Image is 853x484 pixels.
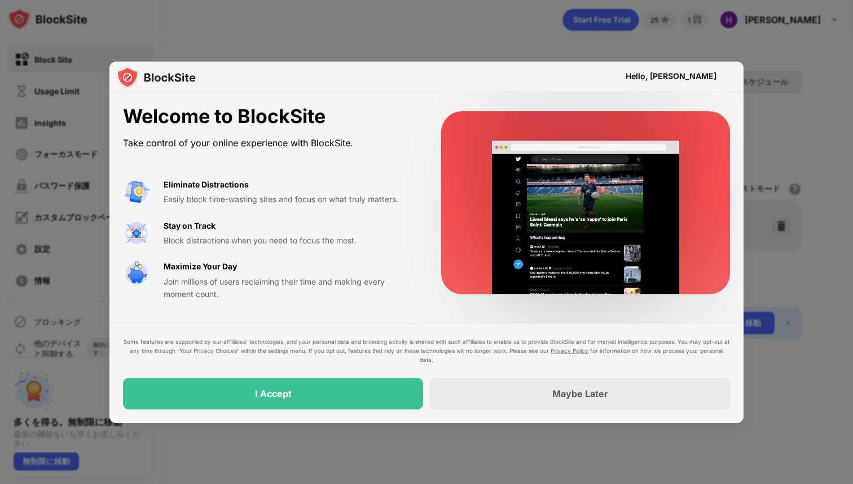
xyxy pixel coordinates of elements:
div: Some features are supported by our affiliates’ technologies, and your personal data and browsing ... [123,337,730,364]
img: value-avoid-distractions.svg [123,178,150,206]
div: Maybe Later [552,388,608,399]
img: value-safe-time.svg [123,260,150,287]
div: Eliminate Distractions [164,178,249,191]
img: value-focus.svg [123,220,150,247]
div: Welcome to BlockSite [123,105,414,128]
div: Join millions of users reclaiming their time and making every moment count. [164,276,414,301]
div: Maximize Your Day [164,260,237,273]
div: Stay on Track [164,220,216,232]
div: Take control of your online experience with BlockSite. [123,135,414,151]
div: Easily block time-wasting sites and focus on what truly matters. [164,193,414,206]
img: logo-blocksite.svg [116,66,196,89]
div: I Accept [255,388,292,399]
div: Block distractions when you need to focus the most. [164,234,414,247]
a: Privacy Policy [551,347,588,354]
div: Hello, [PERSON_NAME] [626,72,716,81]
